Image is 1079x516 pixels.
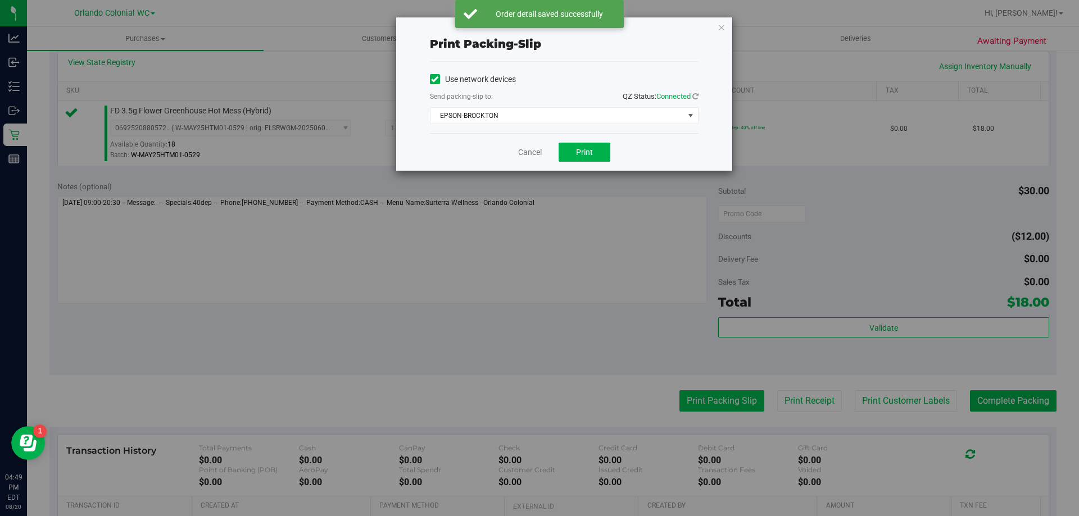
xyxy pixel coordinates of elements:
a: Cancel [518,147,542,158]
iframe: Resource center [11,426,45,460]
span: Connected [656,92,691,101]
iframe: Resource center unread badge [33,424,47,438]
span: select [683,108,697,124]
span: Print packing-slip [430,37,541,51]
label: Use network devices [430,74,516,85]
span: Print [576,148,593,157]
span: QZ Status: [623,92,699,101]
span: EPSON-BROCKTON [430,108,684,124]
div: Order detail saved successfully [483,8,615,20]
button: Print [559,143,610,162]
label: Send packing-slip to: [430,92,493,102]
